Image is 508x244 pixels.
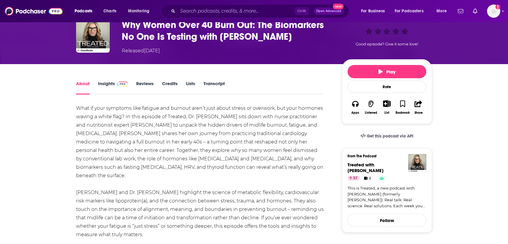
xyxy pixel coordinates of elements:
h1: Why Women Over 40 Burn Out: The Biomarkers No One Is Testing with Cynthia Thurlow [122,19,332,42]
div: Search podcasts, credits, & more... [167,4,355,18]
div: Share [414,111,422,115]
button: open menu [70,6,100,16]
div: Apps [351,111,359,115]
span: 57 [353,175,357,181]
span: Get this podcast via API [367,134,413,139]
a: Show notifications dropdown [455,6,466,16]
a: Charts [99,6,120,16]
img: Why Women Over 40 Burn Out: The Biomarkers No One Is Testing with Cynthia Thurlow [76,19,110,53]
span: For Podcasters [395,7,424,15]
a: This is Treated, a new podcast with [PERSON_NAME] (formerly [PERSON_NAME]): Real talk. Real scien... [347,185,426,209]
img: User Profile [487,5,500,18]
a: Lists [186,81,195,94]
span: Ctrl K [295,7,309,15]
a: Reviews [136,81,154,94]
span: Logged in as hmill [487,5,500,18]
button: open menu [124,6,157,16]
a: Credits [162,81,178,94]
div: Listened [365,111,377,115]
button: open menu [432,6,454,16]
span: Treated with [PERSON_NAME] [347,162,384,173]
a: Treated with Dr. Sara Szal [347,162,384,173]
span: Charts [103,7,116,15]
a: About [76,81,90,94]
h3: From The Podcast [347,154,421,158]
a: Get this podcast via API [356,129,418,144]
button: Open AdvancedNew [314,8,344,15]
div: Show More ButtonList [379,96,395,118]
button: Apps [347,96,363,118]
img: Podchaser - Follow, Share and Rate Podcasts [5,5,63,17]
span: Podcasts [75,7,92,15]
span: Monitoring [128,7,149,15]
a: InsightsPodchaser Pro [98,81,128,94]
input: Search podcasts, credits, & more... [178,6,295,16]
div: List [384,111,389,115]
span: Play [378,69,396,75]
a: Transcript [204,81,225,94]
div: Released [DATE] [122,47,160,54]
img: Podchaser Pro [117,82,128,86]
button: open menu [357,6,392,16]
span: More [436,7,447,15]
div: Rate [347,81,426,93]
span: New [333,4,344,9]
svg: Add a profile image [495,5,500,9]
div: Bookmark [396,111,410,115]
button: Bookmark [395,96,410,118]
button: open menu [391,6,432,16]
button: Listened [363,96,379,118]
button: Follow [347,214,426,227]
button: Share [411,96,426,118]
span: Good episode? Give it some love! [356,42,418,46]
a: Show notifications dropdown [470,6,480,16]
button: Show profile menu [487,5,500,18]
a: 57 [347,176,360,181]
span: For Business [361,7,385,15]
button: Play [347,65,426,78]
span: 2 [369,175,371,181]
a: 2 [361,176,374,181]
img: Treated with Dr. Sara Szal [408,154,426,172]
button: Show More Button [381,100,393,107]
span: Open Advanced [316,10,341,13]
